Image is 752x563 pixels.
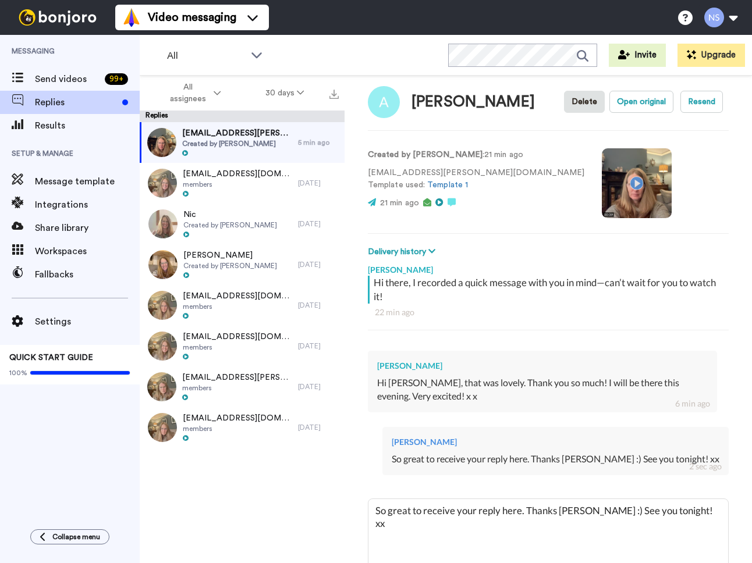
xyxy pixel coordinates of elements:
[35,95,118,109] span: Replies
[564,91,605,113] button: Delete
[148,209,178,238] img: aae962ed-4332-4e12-9018-55f99ce5da37-thumb.jpg
[183,209,277,220] span: Nic
[30,529,109,544] button: Collapse menu
[298,179,339,188] div: [DATE]
[140,326,345,366] a: [EMAIL_ADDRESS][DOMAIN_NAME]members[DATE]
[140,244,345,285] a: [PERSON_NAME]Created by [PERSON_NAME][DATE]
[298,382,339,391] div: [DATE]
[142,77,243,109] button: All assignees
[140,163,345,204] a: [EMAIL_ADDRESS][DOMAIN_NAME]members[DATE]
[368,258,729,276] div: [PERSON_NAME]
[35,72,100,86] span: Send videos
[368,86,400,118] img: Image of Ali hunn
[14,9,101,26] img: bj-logo-header-white.svg
[183,168,292,180] span: [EMAIL_ADDRESS][DOMAIN_NAME]
[182,127,292,139] span: [EMAIL_ADDRESS][PERSON_NAME][DOMAIN_NAME]
[609,91,673,113] button: Open original
[148,169,177,198] img: 4652460e-bb95-4de5-8724-f4294a6cd9fd-thumb.jpg
[392,436,719,448] div: [PERSON_NAME]
[183,250,277,261] span: [PERSON_NAME]
[298,341,339,351] div: [DATE]
[368,245,439,258] button: Delivery history
[183,220,277,230] span: Created by [PERSON_NAME]
[35,244,140,258] span: Workspaces
[182,139,292,148] span: Created by [PERSON_NAME]
[140,204,345,244] a: NicCreated by [PERSON_NAME][DATE]
[148,9,236,26] span: Video messaging
[326,84,342,102] button: Export all results that match these filters now.
[140,407,345,448] a: [EMAIL_ADDRESS][DOMAIN_NAME]members[DATE]
[164,81,211,105] span: All assignees
[183,412,292,424] span: [EMAIL_ADDRESS][DOMAIN_NAME]
[35,221,140,235] span: Share library
[35,268,140,281] span: Fallbacks
[183,180,292,189] span: members
[368,149,584,161] p: : 21 min ago
[298,423,339,432] div: [DATE]
[140,366,345,407] a: [EMAIL_ADDRESS][PERSON_NAME][DOMAIN_NAME]members[DATE]
[183,343,292,352] span: members
[675,398,710,409] div: 6 min ago
[148,291,177,320] img: 23dbca68-c35e-478c-ac54-d55eb3ef2000-thumb.jpg
[35,119,140,133] span: Results
[183,424,292,433] span: members
[52,532,100,541] span: Collapse menu
[298,219,339,229] div: [DATE]
[609,44,666,67] button: Invite
[9,368,27,377] span: 100%
[183,261,277,270] span: Created by [PERSON_NAME]
[183,302,292,311] span: members
[148,413,177,442] img: ab6ff42b-9fc2-4df8-93ec-d1e27778a6f4-thumb.jpg
[148,332,177,361] img: b5203d82-65ea-45c4-9c53-4ca34e3f554a-thumb.jpg
[35,198,140,212] span: Integrations
[140,111,345,122] div: Replies
[377,360,708,372] div: [PERSON_NAME]
[380,199,419,207] span: 21 min ago
[35,315,140,329] span: Settings
[148,250,178,279] img: a07a3cac-03f4-42c9-9c52-ba2d565a3a01-thumb.jpg
[122,8,141,27] img: vm-color.svg
[183,290,292,302] span: [EMAIL_ADDRESS][DOMAIN_NAME]
[105,73,128,85] div: 99 +
[9,354,93,362] span: QUICK START GUIDE
[35,174,140,188] span: Message template
[680,91,723,113] button: Resend
[298,138,339,147] div: 5 min ago
[298,301,339,310] div: [DATE]
[243,83,327,104] button: 30 days
[412,94,535,111] div: [PERSON_NAME]
[689,461,722,472] div: 2 sec ago
[375,307,722,318] div: 22 min ago
[677,44,745,67] button: Upgrade
[182,383,292,393] span: members
[427,181,468,189] a: Template 1
[329,90,339,99] img: export.svg
[368,151,483,159] strong: Created by [PERSON_NAME]
[140,122,345,163] a: [EMAIL_ADDRESS][PERSON_NAME][DOMAIN_NAME]Created by [PERSON_NAME]5 min ago
[183,331,292,343] span: [EMAIL_ADDRESS][DOMAIN_NAME]
[182,372,292,383] span: [EMAIL_ADDRESS][PERSON_NAME][DOMAIN_NAME]
[368,167,584,191] p: [EMAIL_ADDRESS][PERSON_NAME][DOMAIN_NAME] Template used:
[147,372,176,401] img: b1fb8b04-b1ed-470d-8a55-d97d099de565-thumb.jpg
[147,128,176,157] img: f74b9501-9f09-4a94-9874-99238af66920-thumb.jpg
[392,452,719,466] div: So great to receive your reply here. Thanks [PERSON_NAME] :) See you tonight! xx
[167,49,245,63] span: All
[140,285,345,326] a: [EMAIL_ADDRESS][DOMAIN_NAME]members[DATE]
[374,276,726,304] div: Hi there, I recorded a quick message with you in mind—can’t wait for you to watch it!
[298,260,339,269] div: [DATE]
[377,376,708,403] div: Hi [PERSON_NAME], that was lovely. Thank you so much! I will be there this evening. Very excited!...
